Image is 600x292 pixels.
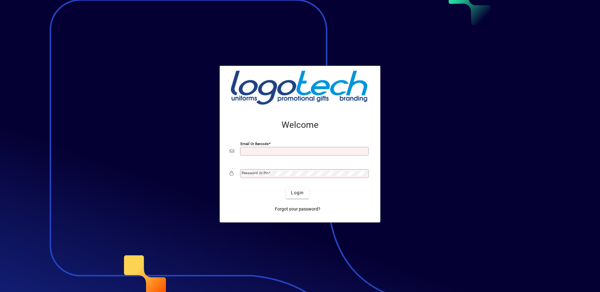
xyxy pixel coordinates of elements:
[291,190,304,196] span: Login
[275,206,320,212] span: Forgot your password?
[230,120,370,130] h2: Welcome
[272,204,323,215] a: Forgot your password?
[242,171,269,175] mat-label: Password or Pin
[240,141,269,146] mat-label: Email or Barcode
[286,187,309,199] button: Login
